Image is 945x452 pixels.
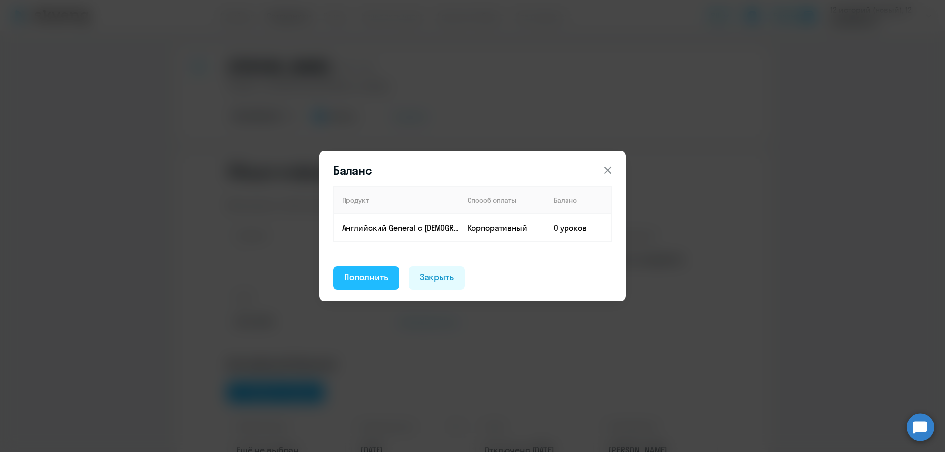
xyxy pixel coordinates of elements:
header: Баланс [319,162,626,178]
th: Баланс [546,186,611,214]
div: Пополнить [344,271,388,284]
button: Пополнить [333,266,399,290]
td: 0 уроков [546,214,611,241]
div: Закрыть [420,271,454,284]
button: Закрыть [409,266,465,290]
td: Корпоративный [460,214,546,241]
th: Продукт [334,186,460,214]
th: Способ оплаты [460,186,546,214]
p: Английский General с [DEMOGRAPHIC_DATA] преподавателем [342,222,459,233]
